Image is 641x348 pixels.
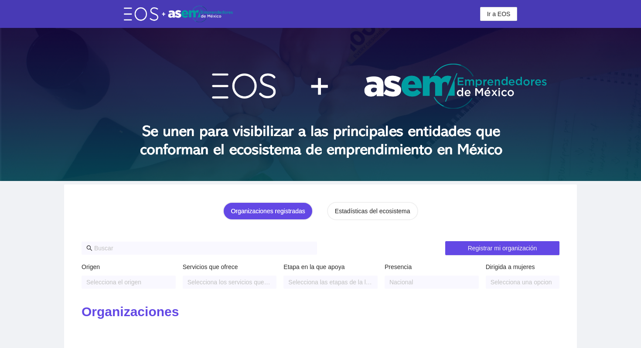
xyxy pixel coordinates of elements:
[124,6,233,22] img: eos-asem-logo.38b026ae.png
[445,241,559,255] button: Registrar mi organización
[94,243,312,253] input: Buscar
[486,262,535,272] label: Dirigida a mujeres
[82,303,559,321] h2: Organizaciones
[468,243,537,253] span: Registrar mi organización
[480,7,518,21] button: Ir a EOS
[487,9,511,19] span: Ir a EOS
[385,262,412,272] label: Presencia
[183,262,238,272] label: Servicios que ofrece
[283,262,344,272] label: Etapa en la que apoya
[335,206,410,216] div: Estadísticas del ecosistema
[231,206,305,216] div: Organizaciones registradas
[82,262,100,272] label: Origen
[86,245,92,251] span: search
